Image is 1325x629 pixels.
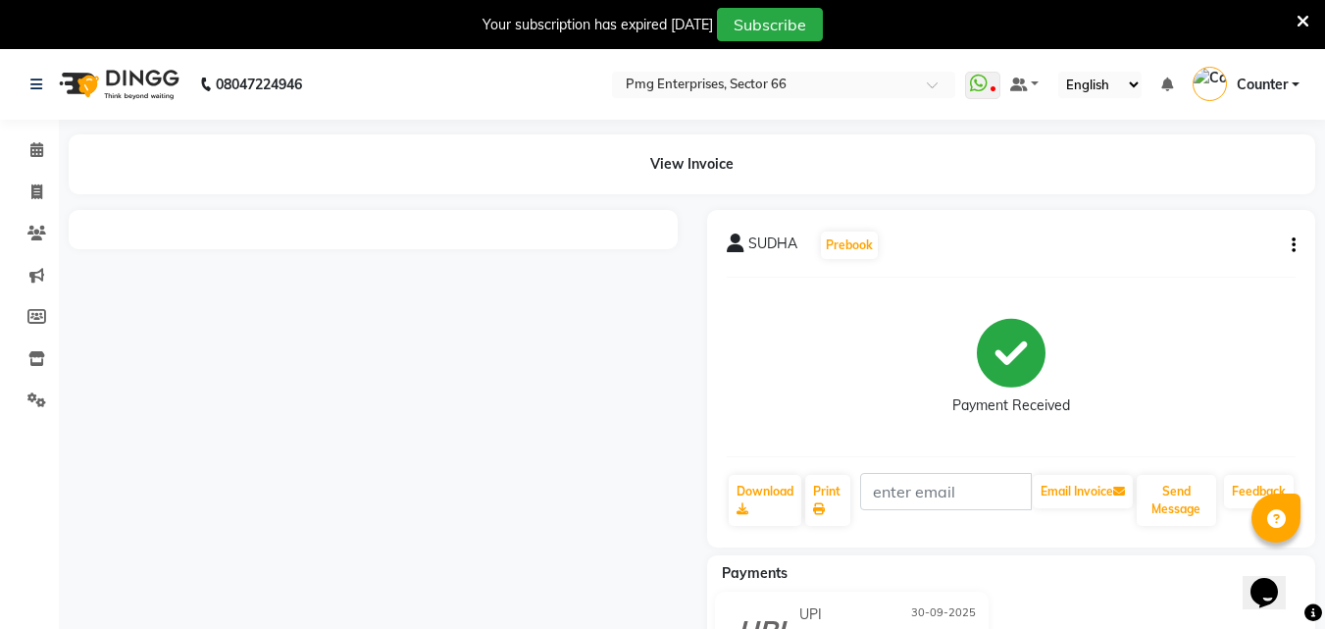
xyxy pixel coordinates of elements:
span: 30-09-2025 [911,604,976,625]
a: Download [729,475,801,526]
b: 08047224946 [216,57,302,112]
span: UPI [799,604,822,625]
img: Counter [1193,67,1227,101]
button: Send Message [1137,475,1216,526]
div: Your subscription has expired [DATE] [483,15,713,35]
img: logo [50,57,184,112]
input: enter email [860,473,1032,510]
iframe: chat widget [1243,550,1305,609]
a: Feedback [1224,475,1294,508]
span: Payments [722,564,788,582]
div: View Invoice [69,134,1315,194]
button: Subscribe [717,8,823,41]
a: Print [805,475,850,526]
button: Email Invoice [1033,475,1133,508]
button: Prebook [821,232,878,259]
div: Payment Received [952,395,1070,416]
span: SUDHA [748,234,797,261]
span: Counter [1237,75,1288,95]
